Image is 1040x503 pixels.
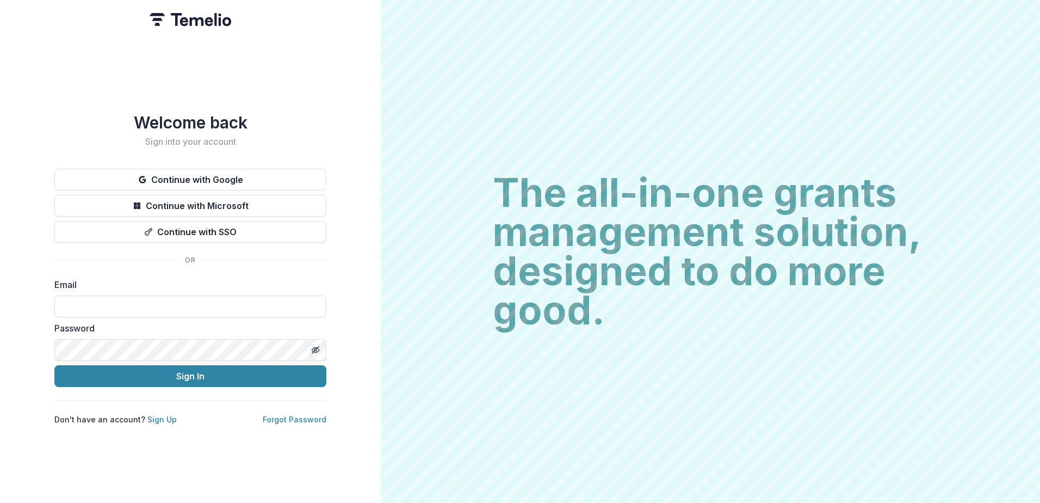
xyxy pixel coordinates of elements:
img: Temelio [150,13,231,26]
button: Sign In [54,365,326,387]
label: Email [54,278,320,291]
button: Continue with Google [54,169,326,191]
label: Password [54,322,320,335]
a: Forgot Password [263,415,326,424]
button: Continue with SSO [54,221,326,243]
a: Sign Up [147,415,177,424]
button: Toggle password visibility [307,341,324,359]
p: Don't have an account? [54,414,177,425]
h2: Sign into your account [54,137,326,147]
button: Continue with Microsoft [54,195,326,217]
h1: Welcome back [54,113,326,132]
